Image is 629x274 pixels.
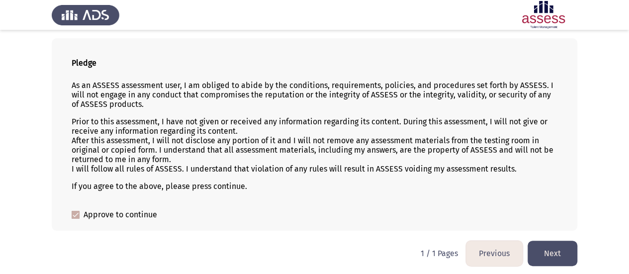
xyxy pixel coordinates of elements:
button: load next page [528,241,577,266]
img: Assess Talent Management logo [52,1,119,29]
button: load previous page [466,241,523,266]
b: Pledge [72,58,96,68]
p: As an ASSESS assessment user, I am obliged to abide by the conditions, requirements, policies, an... [72,81,557,109]
span: Approve to continue [84,209,157,221]
img: Assessment logo of ASSESS English Language Assessment (3 Module) (Ba - IB) [510,1,577,29]
p: 1 / 1 Pages [421,249,458,258]
p: Prior to this assessment, I have not given or received any information regarding its content. Dur... [72,117,557,174]
p: If you agree to the above, please press continue. [72,182,557,191]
